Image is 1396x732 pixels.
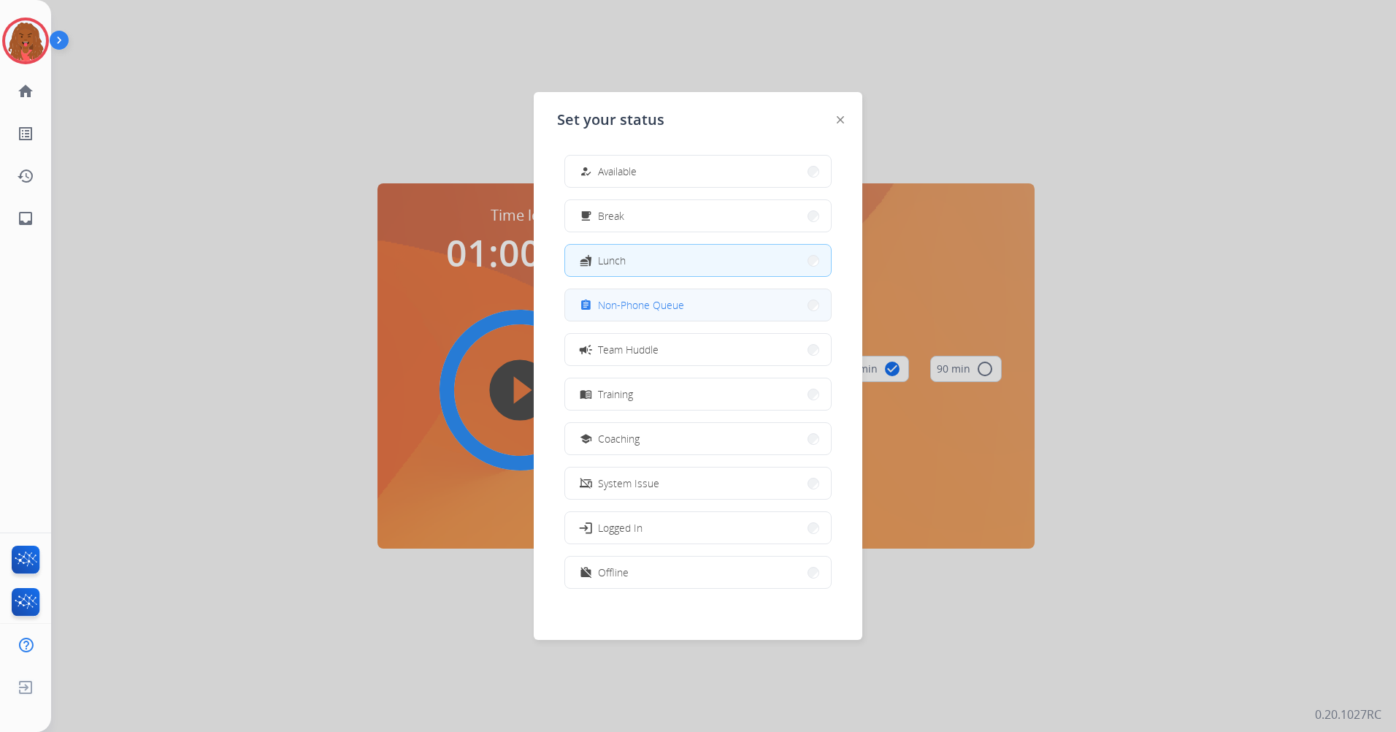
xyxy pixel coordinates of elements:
span: Lunch [598,253,626,268]
button: Non-Phone Queue [565,289,831,321]
span: Break [598,208,624,224]
button: Logged In [565,512,831,544]
button: Break [565,200,831,232]
mat-icon: assignment [580,299,592,311]
button: Coaching [565,423,831,454]
span: Logged In [598,520,643,535]
button: Offline [565,557,831,588]
mat-icon: home [17,83,34,100]
mat-icon: login [578,520,593,535]
button: Lunch [565,245,831,276]
button: Training [565,378,831,410]
span: Set your status [557,110,664,130]
mat-icon: inbox [17,210,34,227]
mat-icon: free_breakfast [580,210,592,222]
img: avatar [5,20,46,61]
button: Team Huddle [565,334,831,365]
span: System Issue [598,476,659,491]
img: close-button [837,116,844,123]
p: 0.20.1027RC [1315,706,1381,723]
mat-icon: school [580,432,592,445]
span: Coaching [598,431,640,446]
span: Offline [598,565,629,580]
button: System Issue [565,468,831,499]
span: Available [598,164,637,179]
span: Training [598,386,633,402]
span: Team Huddle [598,342,659,357]
mat-icon: campaign [578,342,593,357]
mat-icon: how_to_reg [580,165,592,178]
button: Available [565,156,831,187]
span: Non-Phone Queue [598,297,684,313]
mat-icon: list_alt [17,125,34,142]
mat-icon: work_off [580,566,592,579]
mat-icon: phonelink_off [580,477,592,489]
mat-icon: history [17,167,34,185]
mat-icon: menu_book [580,388,592,400]
mat-icon: fastfood [580,254,592,267]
